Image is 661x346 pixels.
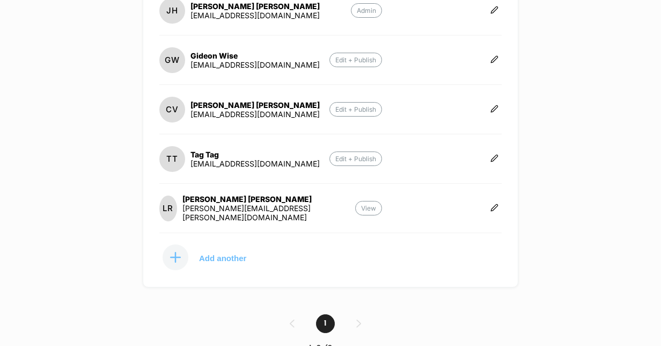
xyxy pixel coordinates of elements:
[166,104,179,114] p: CV
[159,244,267,271] button: Add another
[329,53,382,67] p: Edit + Publish
[190,11,320,20] div: [EMAIL_ADDRESS][DOMAIN_NAME]
[165,55,180,65] p: GW
[163,203,173,213] p: LR
[190,110,320,119] div: [EMAIL_ADDRESS][DOMAIN_NAME]
[166,154,178,164] p: TT
[329,102,382,117] p: Edit + Publish
[199,255,246,261] p: Add another
[351,3,382,18] p: Admin
[355,201,382,215] p: View
[190,159,320,168] div: [EMAIL_ADDRESS][DOMAIN_NAME]
[190,100,320,110] div: [PERSON_NAME] [PERSON_NAME]
[190,60,320,69] div: [EMAIL_ADDRESS][DOMAIN_NAME]
[182,204,355,222] div: [PERSON_NAME][EMAIL_ADDRESS][PERSON_NAME][DOMAIN_NAME]
[182,194,355,204] div: [PERSON_NAME] [PERSON_NAME]
[190,150,320,159] div: Tag Tag
[190,2,320,11] div: [PERSON_NAME] [PERSON_NAME]
[329,152,382,166] p: Edit + Publish
[316,314,335,333] span: 1
[166,5,178,16] p: JH
[190,51,320,60] div: Gideon Wise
